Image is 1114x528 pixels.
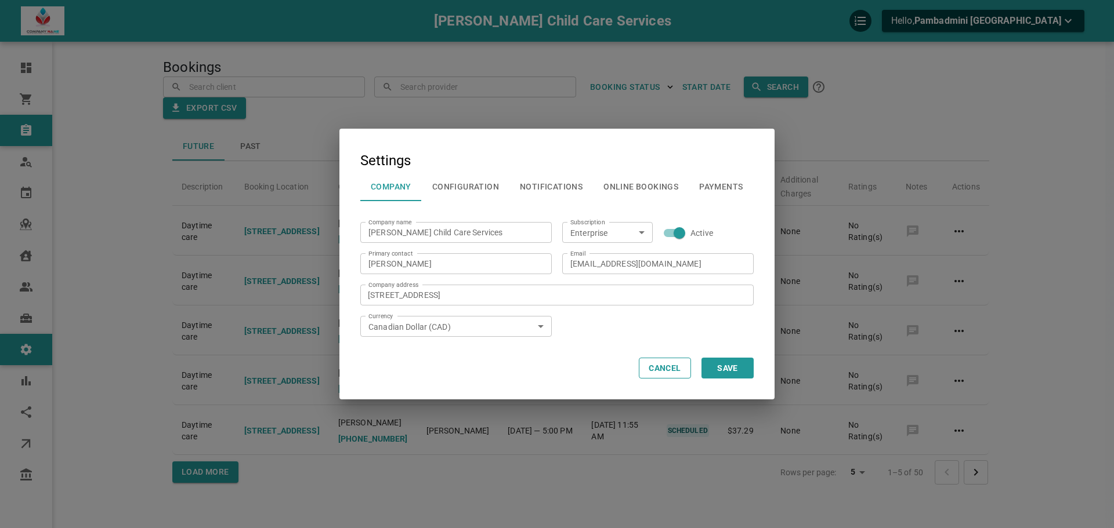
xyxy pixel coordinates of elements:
[690,227,713,239] span: Active
[368,281,418,289] label: Company address
[593,172,689,202] button: Online Bookings
[533,318,549,334] button: Open
[360,150,411,172] h3: Settings
[639,358,691,378] button: Cancel
[570,218,605,227] label: Subscription
[368,312,393,321] label: Currency
[509,172,593,202] button: Notifications
[365,285,754,305] input: Company address
[689,172,753,202] button: Payments
[368,249,413,258] label: Primary contact
[422,172,509,202] button: Configuration
[368,218,412,227] label: Company name
[701,358,754,378] button: Save
[570,249,585,258] label: Email
[360,172,422,202] button: Company
[634,224,650,241] button: Open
